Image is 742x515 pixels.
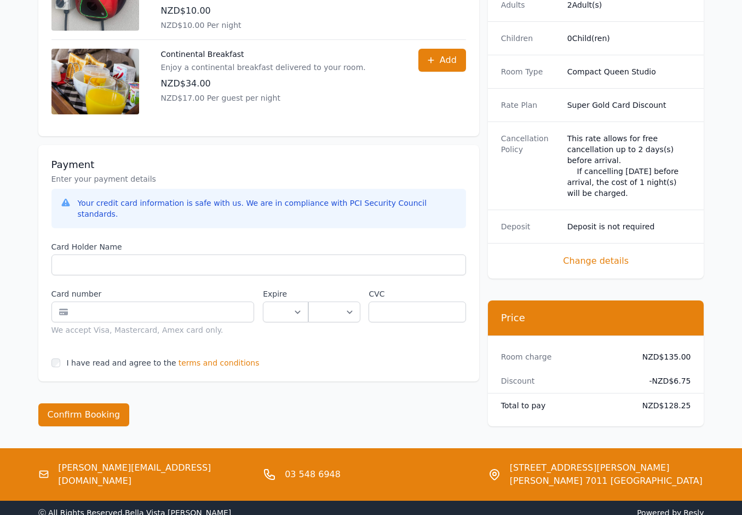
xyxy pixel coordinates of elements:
dt: Room charge [501,351,625,362]
p: NZD$10.00 [161,4,396,18]
dd: Compact Queen Studio [567,66,691,77]
a: 03 548 6948 [285,468,341,481]
label: CVC [369,288,465,299]
span: [PERSON_NAME] 7011 [GEOGRAPHIC_DATA] [510,475,703,488]
label: . [308,288,360,299]
span: Add [440,54,457,67]
dt: Total to pay [501,400,625,411]
span: [STREET_ADDRESS][PERSON_NAME] [510,461,703,475]
button: Confirm Booking [38,403,130,426]
p: NZD$34.00 [161,77,366,90]
dt: Discount [501,375,625,386]
p: NZD$17.00 Per guest per night [161,92,366,103]
dt: Deposit [501,221,559,232]
label: Expire [263,288,308,299]
a: [PERSON_NAME][EMAIL_ADDRESS][DOMAIN_NAME] [58,461,254,488]
dd: NZD$128.25 [634,400,691,411]
h3: Payment [51,158,466,171]
p: NZD$10.00 Per night [161,20,396,31]
label: Card number [51,288,255,299]
dd: Super Gold Card Discount [567,100,691,111]
button: Add [418,49,466,72]
div: We accept Visa, Mastercard, Amex card only. [51,325,255,335]
dd: - NZD$6.75 [634,375,691,386]
dt: Cancellation Policy [501,133,559,199]
div: This rate allows for free cancellation up to 2 days(s) before arrival. If cancelling [DATE] befor... [567,133,691,199]
span: terms and conditions [179,357,260,368]
p: Continental Breakfast [161,49,366,60]
dd: Deposit is not required [567,221,691,232]
label: I have read and agree to the [67,358,176,367]
p: Enter your payment details [51,173,466,184]
div: Your credit card information is safe with us. We are in compliance with PCI Security Council stan... [78,198,457,219]
label: Card Holder Name [51,241,466,252]
h3: Price [501,311,691,325]
dd: 0 Child(ren) [567,33,691,44]
span: Change details [501,254,691,268]
p: Enjoy a continental breakfast delivered to your room. [161,62,366,73]
dt: Children [501,33,559,44]
dt: Room Type [501,66,559,77]
dt: Rate Plan [501,100,559,111]
img: Continental Breakfast [51,49,139,114]
dd: NZD$135.00 [634,351,691,362]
